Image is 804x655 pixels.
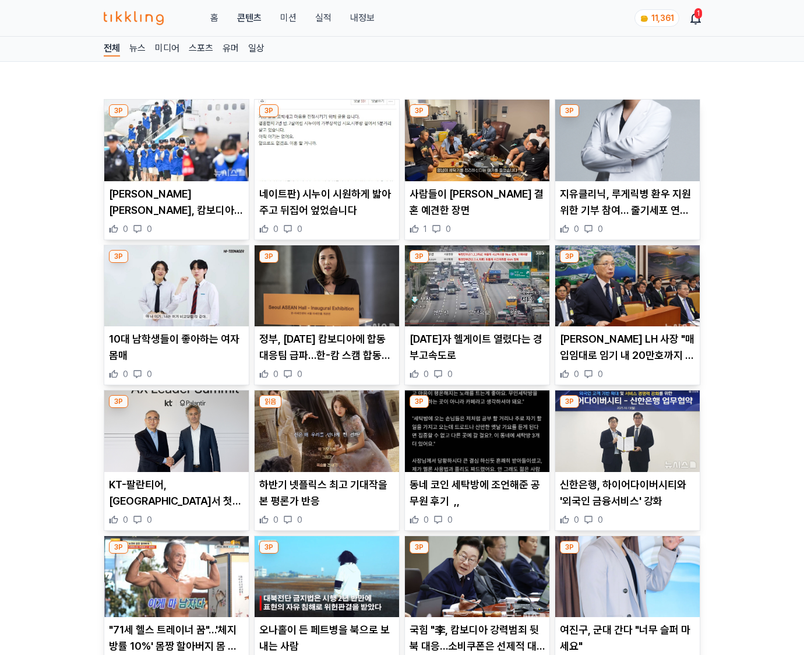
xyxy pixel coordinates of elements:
span: 0 [424,368,429,380]
span: 0 [446,223,451,235]
span: 0 [147,368,152,380]
div: 3P 이한준 LH 사장 "매입임대로 임기 내 20만호까지 공급 가능" [PERSON_NAME] LH 사장 "매입임대로 임기 내 20만호까지 공급 가능" 0 0 [555,245,700,386]
span: 0 [297,368,302,380]
p: 10대 남학생들이 좋아하는 여자 몸매 [109,331,244,364]
span: 0 [598,368,603,380]
a: 뉴스 [129,41,146,57]
img: 티끌링 [104,11,164,25]
div: 3P [109,541,128,554]
div: 3P [410,395,429,408]
a: 홈 [210,11,218,25]
a: 전체 [104,41,120,57]
a: 콘텐츠 [237,11,262,25]
div: 3P 네이트판) 시누이 시원하게 밟아주고 뒤집어 엎었습니다 네이트판) 시누이 시원하게 밟아주고 뒤집어 엎었습니다 0 0 [254,99,400,240]
img: 국힘 "李, 캄보디아 강력범죄 뒷북 대응…소비쿠폰은 선제적 대응" [405,536,549,618]
span: 0 [123,368,128,380]
span: 0 [273,514,278,526]
p: 하반기 넷플릭스 최고 기대작을 본 평론가 반응 [259,477,394,509]
p: 지유클리닉, 루게릭병 환우 지원 위한 기부 참여… 줄기세포 연구 가치 강조 [560,186,695,219]
a: 미디어 [155,41,179,57]
img: 동네 코인 세탁방에 조언해준 공무원 후기 ,, [405,390,549,472]
p: 오나홀이 든 페트병을 북으로 보내는 사람 [259,622,394,654]
p: "71세 헬스 트레이너 꿈"…'체지방률 10%' 몸짱 할아버지 몸 보니 [109,622,244,654]
span: 11,361 [651,13,674,23]
div: 3P [560,541,579,554]
span: 0 [447,368,453,380]
p: [DATE]자 헬게이트 열렸다는 경부고속도로 [410,331,545,364]
span: 0 [424,514,429,526]
span: 0 [598,514,603,526]
div: 3P 신한은행, 하이어다이버시티와 '외국인 금융서비스' 강화 신한은행, 하이어다이버시티와 '외국인 금융서비스' 강화 0 0 [555,390,700,531]
p: [PERSON_NAME] LH 사장 "매입임대로 임기 내 20만호까지 공급 가능" [560,331,695,364]
div: 3P 동네 코인 세탁방에 조언해준 공무원 후기 ,, 동네 코인 세탁방에 조언해준 공무원 후기 ,, 0 0 [404,390,550,531]
div: 3P 최교진 장관, 캄보디아 韓대학생 사망에 "전수조사할 것" [PERSON_NAME] [PERSON_NAME], 캄보디아 韓대학생 사망에 "전수조사할 것" 0 0 [104,99,249,240]
img: 신한은행, 하이어다이버시티와 '외국인 금융서비스' 강화 [555,390,700,472]
div: 3P [410,250,429,263]
p: KT-팔란티어, [GEOGRAPHIC_DATA]서 첫 CEO 회동…"국내 산업 전반에 플랫폼 확산 방안 논의" [109,477,244,509]
img: KT-팔란티어, 한국서 첫 CEO 회동…"국내 산업 전반에 플랫폼 확산 방안 논의" [104,390,249,472]
div: 3P KT-팔란티어, 한국서 첫 CEO 회동…"국내 산업 전반에 플랫폼 확산 방안 논의" KT-팔란티어, [GEOGRAPHIC_DATA]서 첫 CEO 회동…"국내 산업 전반에... [104,390,249,531]
img: 지유클리닉, 루게릭병 환우 지원 위한 기부 참여… 줄기세포 연구 가치 강조 [555,100,700,181]
p: 여진구, 군대 간다 "너무 슬퍼 마세요" [560,622,695,654]
span: 0 [147,514,152,526]
span: 0 [147,223,152,235]
div: 3P [560,395,579,408]
div: 3P [259,104,278,117]
button: 미션 [280,11,297,25]
a: 일상 [248,41,265,57]
p: 국힘 "李, 캄보디아 강력범죄 뒷북 대응…소비쿠폰은 선제적 대응" [410,622,545,654]
a: 유머 [223,41,239,57]
span: 0 [447,514,453,526]
div: 3P 사람들이 김종국 결혼 예견한 장면 사람들이 [PERSON_NAME] 결혼 예견한 장면 1 0 [404,99,550,240]
span: 0 [273,368,278,380]
a: 내정보 [350,11,375,25]
p: 사람들이 [PERSON_NAME] 결혼 예견한 장면 [410,186,545,219]
div: 3P [410,104,429,117]
p: [PERSON_NAME] [PERSON_NAME], 캄보디아 韓대학생 사망에 "전수조사할 것" [109,186,244,219]
div: 3P 지유클리닉, 루게릭병 환우 지원 위한 기부 참여… 줄기세포 연구 가치 강조 지유클리닉, 루게릭병 환우 지원 위한 기부 참여… 줄기세포 연구 가치 강조 0 0 [555,99,700,240]
a: 실적 [315,11,332,25]
div: 읽음 하반기 넷플릭스 최고 기대작을 본 평론가 반응 하반기 넷플릭스 최고 기대작을 본 평론가 반응 0 0 [254,390,400,531]
span: 1 [424,223,427,235]
img: 사람들이 김종국 결혼 예견한 장면 [405,100,549,181]
img: 네이트판) 시누이 시원하게 밟아주고 뒤집어 엎었습니다 [255,100,399,181]
img: 하반기 넷플릭스 최고 기대작을 본 평론가 반응 [255,390,399,472]
img: 오늘자 헬게이트 열렸다는 경부고속도로 [405,245,549,327]
span: 0 [598,223,603,235]
div: 3P [259,541,278,554]
span: 0 [574,223,579,235]
a: coin 11,361 [634,9,677,27]
img: 10대 남학생들이 좋아하는 여자 몸매 [104,245,249,327]
div: 3P 오늘자 헬게이트 열렸다는 경부고속도로 [DATE]자 헬게이트 열렸다는 경부고속도로 0 0 [404,245,550,386]
a: 스포츠 [189,41,213,57]
span: 0 [123,514,128,526]
div: 3P [410,541,429,554]
div: 1 [694,8,702,19]
div: 3P [109,395,128,408]
div: 3P 정부, 내일 캄보디아에 합동대응팀 급파…한-캄 스캠 합동대응 TF 구성(종합2보) 정부, [DATE] 캄보디아에 합동대응팀 급파…한-캄 스캠 합동대응 TF 구성(종합2보... [254,245,400,386]
img: "71세 헬스 트레이너 꿈"…'체지방률 10%' 몸짱 할아버지 몸 보니 [104,536,249,618]
div: 3P [109,250,128,263]
div: 3P [259,250,278,263]
img: 최교진 장관, 캄보디아 韓대학생 사망에 "전수조사할 것" [104,100,249,181]
p: 정부, [DATE] 캄보디아에 합동대응팀 급파…한-캄 스캠 합동대응 TF 구성(종합2보) [259,331,394,364]
p: 동네 코인 세탁방에 조언해준 공무원 후기 ,, [410,477,545,509]
img: 오나홀이 든 페트병을 북으로 보내는 사람 [255,536,399,618]
div: 3P [560,250,579,263]
div: 3P [560,104,579,117]
span: 0 [273,223,278,235]
p: 네이트판) 시누이 시원하게 밟아주고 뒤집어 엎었습니다 [259,186,394,219]
img: coin [640,14,649,23]
img: 이한준 LH 사장 "매입임대로 임기 내 20만호까지 공급 가능" [555,245,700,327]
span: 0 [123,223,128,235]
a: 1 [691,11,700,25]
p: 신한은행, 하이어다이버시티와 '외국인 금융서비스' 강화 [560,477,695,509]
span: 0 [297,223,302,235]
div: 읽음 [259,395,281,408]
span: 0 [574,514,579,526]
span: 0 [574,368,579,380]
img: 여진구, 군대 간다 "너무 슬퍼 마세요" [555,536,700,618]
div: 3P [109,104,128,117]
span: 0 [297,514,302,526]
img: 정부, 내일 캄보디아에 합동대응팀 급파…한-캄 스캠 합동대응 TF 구성(종합2보) [255,245,399,327]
